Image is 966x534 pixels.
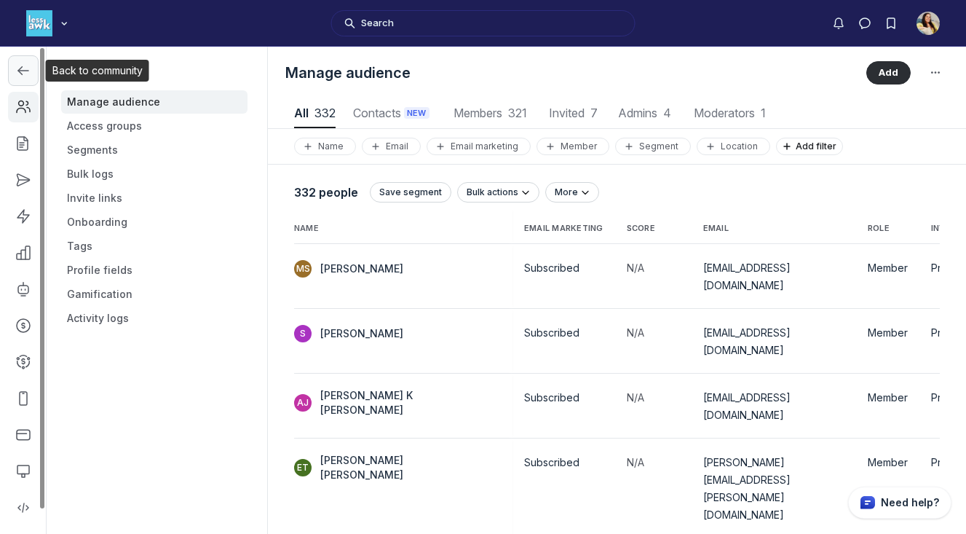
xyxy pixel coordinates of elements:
[370,182,451,203] button: Save segment
[294,325,403,342] button: [PERSON_NAME]
[61,138,248,162] a: Segments
[868,391,908,404] span: Member
[627,456,644,468] span: N/A
[866,61,911,85] button: Add
[615,138,691,155] button: Segment
[268,47,966,99] header: Page Header
[508,106,527,120] span: 321
[703,262,791,291] span: [EMAIL_ADDRESS][DOMAIN_NAME]
[627,391,644,404] span: N/A
[761,106,766,120] span: 1
[916,12,940,35] button: User menu options
[868,224,890,234] span: Role
[353,107,434,119] span: Contacts
[627,326,644,339] span: N/A
[622,141,684,152] div: Segment
[697,138,770,155] button: Location
[868,262,908,274] span: Member
[543,141,603,152] div: Member
[320,262,403,276] span: [PERSON_NAME]
[427,138,531,155] button: Email marketing
[703,224,729,234] span: Email
[848,487,951,519] button: Circle support widget
[294,224,319,234] span: Name
[537,138,609,155] button: Member
[61,162,248,186] a: Bulk logs
[294,107,336,119] span: All
[294,459,312,476] div: ET
[407,107,427,119] span: New
[524,456,579,468] span: Subscribed
[320,453,478,482] span: [PERSON_NAME] [PERSON_NAME]
[61,90,248,114] a: Manage audience
[555,186,578,198] span: More
[26,9,71,38] button: Less Awkward Hub logo
[320,326,403,341] span: [PERSON_NAME]
[294,185,358,200] span: 332 people
[881,495,939,510] p: Need help?
[61,259,248,282] a: Profile fields
[627,224,655,234] span: Score
[703,391,791,421] span: [EMAIL_ADDRESS][DOMAIN_NAME]
[451,107,530,119] span: Members
[362,138,421,155] button: Email
[796,141,842,152] span: Add filter
[61,235,248,258] a: Tags
[61,307,248,330] a: Activity logs
[301,141,349,152] div: Name
[379,186,442,198] span: Save segment
[61,61,248,82] h5: Audience
[368,141,414,152] div: Email
[547,107,599,119] span: Invited
[61,283,248,306] a: Gamification
[617,99,673,128] button: Admins4
[703,456,791,521] span: [PERSON_NAME][EMAIL_ADDRESS][PERSON_NAME][DOMAIN_NAME]
[776,138,843,155] button: Add filter
[878,10,904,36] button: Bookmarks
[320,388,478,417] span: [PERSON_NAME] K [PERSON_NAME]
[294,325,312,342] div: S
[617,107,673,119] span: Admins
[922,60,949,86] button: Actions
[663,106,671,120] span: 4
[294,394,312,412] div: AJ
[691,99,769,128] button: Moderators1
[61,211,248,234] a: Onboarding
[331,10,636,36] button: Search
[928,66,943,80] svg: Actions
[467,186,518,198] span: Bulk actions
[61,186,248,210] a: Invite links
[294,388,478,417] button: [PERSON_NAME] K [PERSON_NAME]
[26,10,52,36] img: Less Awkward Hub logo
[433,141,524,152] div: Email marketing
[868,456,908,468] span: Member
[545,182,599,203] button: More
[294,138,356,155] button: Name
[524,391,579,404] span: Subscribed
[703,141,764,152] div: Location
[294,99,336,128] button: All332
[294,260,312,278] div: MS
[353,99,434,128] button: ContactsNew
[524,326,579,339] span: Subscribed
[524,262,579,274] span: Subscribed
[524,224,603,234] span: Email marketing
[868,326,908,339] span: Member
[547,99,599,128] button: Invited7
[826,10,852,36] button: Notifications
[314,106,336,120] span: 332
[590,106,598,120] span: 7
[294,260,403,278] button: [PERSON_NAME]
[703,326,791,356] span: [EMAIL_ADDRESS][DOMAIN_NAME]
[627,262,644,274] span: N/A
[285,63,855,83] h1: Manage audience
[691,107,769,119] span: Moderators
[852,10,878,36] button: Direct messages
[451,99,530,128] button: Members321
[457,182,539,203] button: Bulk actions
[294,453,478,482] button: [PERSON_NAME] [PERSON_NAME]
[61,114,248,138] a: Access groups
